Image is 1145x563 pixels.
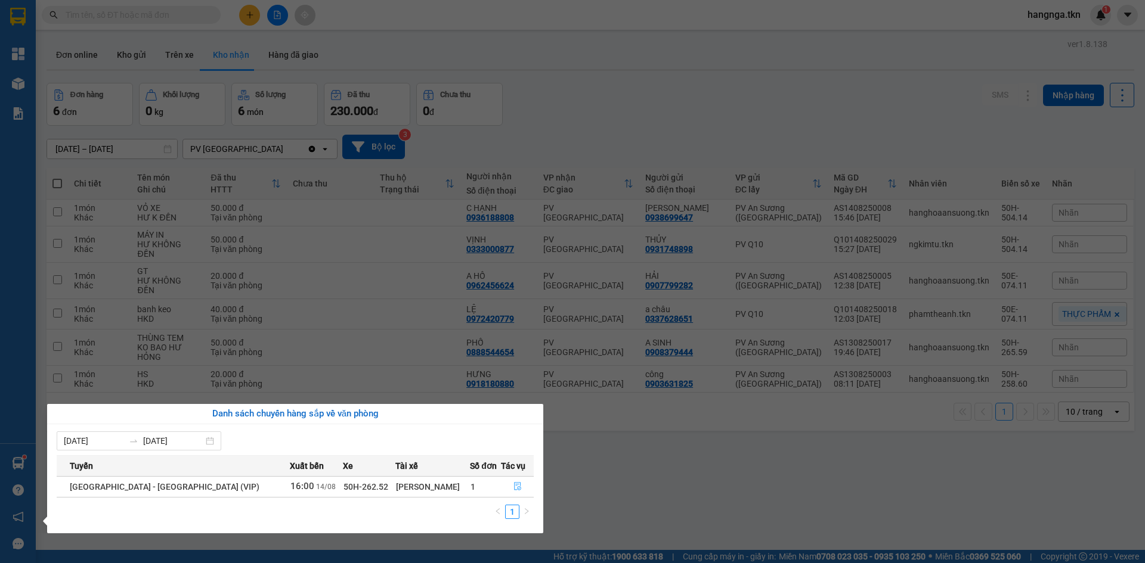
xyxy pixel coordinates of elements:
span: right [523,508,530,515]
span: swap-right [129,436,138,446]
span: 16:00 [290,481,314,492]
span: 1 [471,482,475,492]
span: 50H-262.52 [343,482,388,492]
span: Tài xế [395,459,418,472]
span: Xuất bến [290,459,324,472]
span: Tác vụ [501,459,525,472]
div: Danh sách chuyến hàng sắp về văn phòng [57,407,534,421]
button: left [491,505,505,519]
div: [PERSON_NAME] [396,480,469,493]
li: Previous Page [491,505,505,519]
button: file-done [502,477,533,496]
input: Đến ngày [143,434,203,447]
span: 14/08 [316,483,336,491]
span: [GEOGRAPHIC_DATA] - [GEOGRAPHIC_DATA] (VIP) [70,482,259,492]
a: 1 [506,505,519,518]
input: Từ ngày [64,434,124,447]
span: file-done [513,482,522,492]
button: right [519,505,534,519]
li: 1 [505,505,519,519]
span: to [129,436,138,446]
span: Tuyến [70,459,93,472]
li: Next Page [519,505,534,519]
span: left [494,508,502,515]
span: Số đơn [470,459,497,472]
span: Xe [343,459,353,472]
